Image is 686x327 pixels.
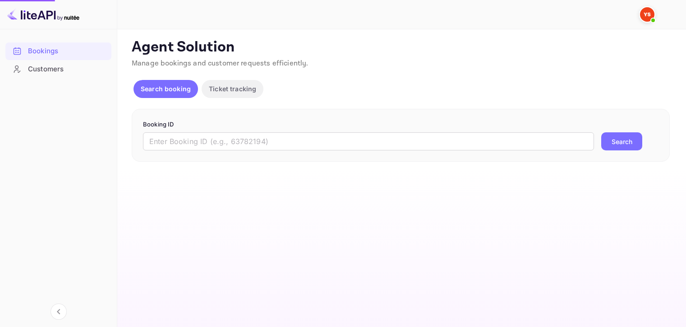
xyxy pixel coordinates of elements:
button: Collapse navigation [51,304,67,320]
p: Search booking [141,84,191,93]
div: Bookings [28,46,107,56]
img: Yandex Support [640,7,654,22]
button: Search [601,132,642,150]
div: Bookings [5,42,111,60]
input: Enter Booking ID (e.g., 63782194) [143,132,594,150]
div: Customers [28,64,107,75]
div: Customers [5,61,111,78]
span: Manage bookings and customer requests efficiently. [132,59,308,68]
a: Bookings [5,42,111,59]
a: Customers [5,61,111,77]
img: LiteAPI logo [7,7,79,22]
p: Booking ID [143,120,658,129]
p: Agent Solution [132,38,670,56]
p: Ticket tracking [209,84,256,93]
